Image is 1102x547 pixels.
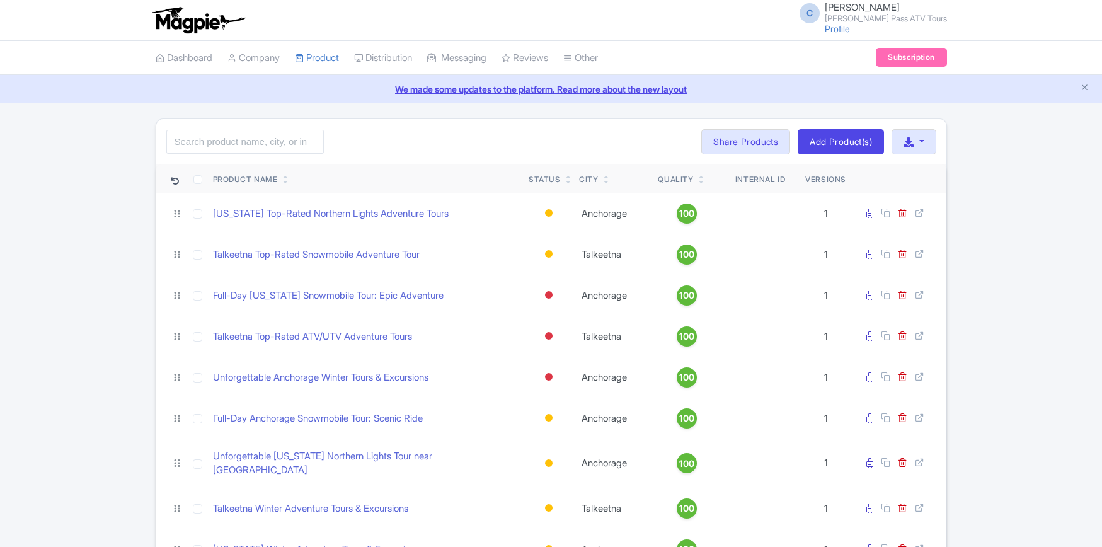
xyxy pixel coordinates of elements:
[542,454,555,473] div: Building
[542,327,555,345] div: Inactive
[679,330,694,343] span: 100
[679,412,694,425] span: 100
[679,207,694,221] span: 100
[658,326,715,347] a: 100
[156,41,212,76] a: Dashboard
[825,1,900,13] span: [PERSON_NAME]
[213,502,408,516] a: Talkeetna Winter Adventure Tours & Excursions
[658,245,715,265] a: 100
[227,41,280,76] a: Company
[213,248,420,262] a: Talkeetna Top-Rated Snowmobile Adventure Tour
[574,193,653,234] td: Anchorage
[658,498,715,519] a: 100
[213,330,412,344] a: Talkeetna Top-Rated ATV/UTV Adventure Tours
[213,289,444,303] a: Full-Day [US_STATE] Snowmobile Tour: Epic Adventure
[720,164,800,193] th: Internal ID
[824,457,828,469] span: 1
[213,412,423,426] a: Full-Day Anchorage Snowmobile Tour: Scenic Ride
[701,129,790,154] a: Share Products
[876,48,946,67] a: Subscription
[658,453,715,473] a: 100
[542,499,555,517] div: Building
[295,41,339,76] a: Product
[824,207,828,219] span: 1
[502,41,548,76] a: Reviews
[542,245,555,263] div: Building
[679,457,694,471] span: 100
[679,371,694,384] span: 100
[354,41,412,76] a: Distribution
[427,41,486,76] a: Messaging
[563,41,598,76] a: Other
[574,234,653,275] td: Talkeetna
[574,439,653,488] td: Anchorage
[213,174,278,185] div: Product Name
[574,398,653,439] td: Anchorage
[824,289,828,301] span: 1
[542,409,555,427] div: Building
[658,408,715,429] a: 100
[574,316,653,357] td: Talkeetna
[825,14,947,23] small: [PERSON_NAME] Pass ATV Tours
[1080,81,1089,96] button: Close announcement
[798,129,884,154] a: Add Product(s)
[679,289,694,302] span: 100
[824,412,828,424] span: 1
[213,449,519,478] a: Unforgettable [US_STATE] Northern Lights Tour near [GEOGRAPHIC_DATA]
[579,174,598,185] div: City
[825,23,850,34] a: Profile
[800,164,851,193] th: Versions
[824,330,828,342] span: 1
[679,502,694,515] span: 100
[658,367,715,388] a: 100
[542,204,555,222] div: Building
[824,371,828,383] span: 1
[166,130,324,154] input: Search product name, city, or interal id
[792,3,947,23] a: C [PERSON_NAME] [PERSON_NAME] Pass ATV Tours
[574,488,653,529] td: Talkeetna
[8,83,1094,96] a: We made some updates to the platform. Read more about the new layout
[658,174,693,185] div: Quality
[213,207,449,221] a: [US_STATE] Top-Rated Northern Lights Adventure Tours
[213,371,428,385] a: Unforgettable Anchorage Winter Tours & Excursions
[542,368,555,386] div: Inactive
[824,502,828,514] span: 1
[574,275,653,316] td: Anchorage
[800,3,820,23] span: C
[574,357,653,398] td: Anchorage
[529,174,561,185] div: Status
[824,248,828,260] span: 1
[658,204,715,224] a: 100
[679,248,694,262] span: 100
[658,285,715,306] a: 100
[149,6,247,34] img: logo-ab69f6fb50320c5b225c76a69d11143b.png
[542,286,555,304] div: Inactive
